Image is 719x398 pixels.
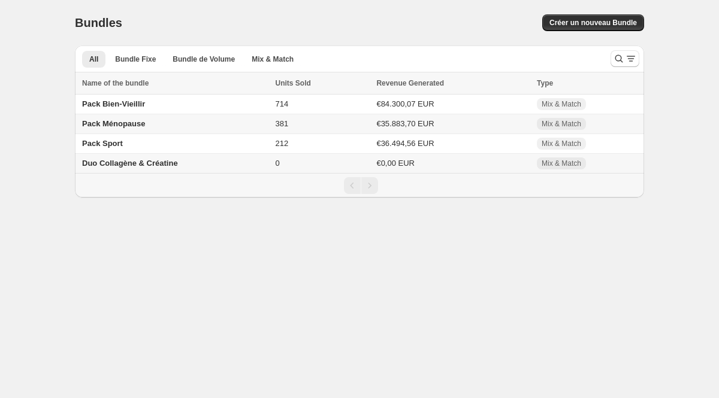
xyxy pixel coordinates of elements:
span: €36.494,56 EUR [376,139,434,148]
span: Units Sold [276,77,311,89]
span: Pack Sport [82,139,123,148]
button: Search and filter results [611,50,639,67]
h1: Bundles [75,16,122,30]
span: Bundle de Volume [173,54,235,64]
nav: Pagination [75,173,644,198]
span: €84.300,07 EUR [376,99,434,108]
span: Mix & Match [252,54,294,64]
span: €0,00 EUR [376,159,415,168]
button: Revenue Generated [376,77,456,89]
div: Name of the bundle [82,77,268,89]
span: Pack Bien-Vieillir [82,99,145,108]
span: 0 [276,159,280,168]
span: Bundle Fixe [115,54,156,64]
span: Mix & Match [542,99,581,109]
span: €35.883,70 EUR [376,119,434,128]
span: 212 [276,139,289,148]
span: Pack Ménopause [82,119,146,128]
button: Créer un nouveau Bundle [542,14,644,31]
span: Mix & Match [542,139,581,148]
button: Units Sold [276,77,323,89]
div: Type [537,77,637,89]
span: 714 [276,99,289,108]
span: Revenue Generated [376,77,444,89]
span: All [89,54,98,64]
span: Créer un nouveau Bundle [549,18,637,28]
span: Mix & Match [542,159,581,168]
span: Mix & Match [542,119,581,129]
span: 381 [276,119,289,128]
span: Duo Collagène & Créatine [82,159,178,168]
